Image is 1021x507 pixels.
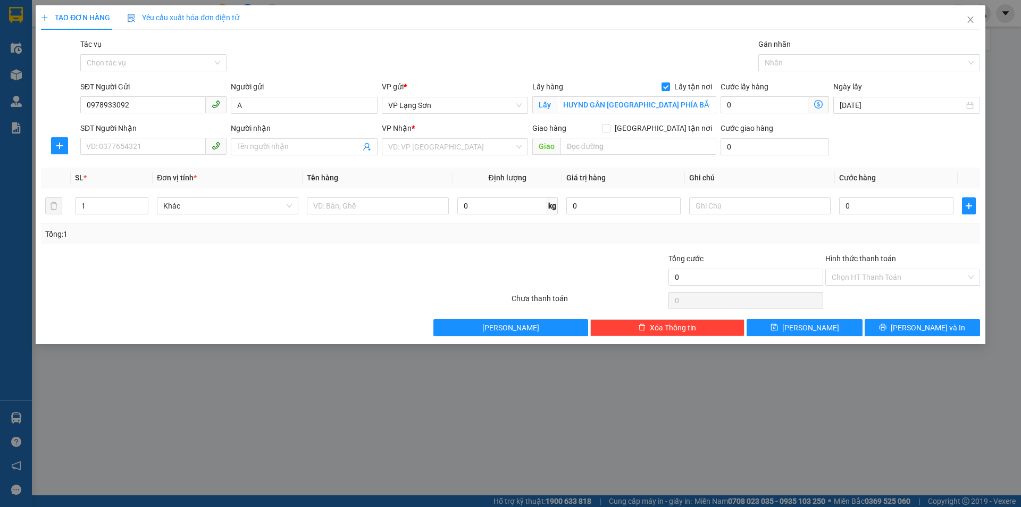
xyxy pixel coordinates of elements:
[231,81,377,93] div: Người gửi
[963,202,975,210] span: plus
[825,254,896,263] label: Hình thức thanh toán
[45,197,62,214] button: delete
[75,173,83,182] span: SL
[382,81,528,93] div: VP gửi
[956,5,985,35] button: Close
[51,137,68,154] button: plus
[833,82,862,91] label: Ngày lấy
[489,173,526,182] span: Định lượng
[532,96,557,113] span: Lấy
[721,96,808,113] input: Cước lấy hàng
[966,15,975,24] span: close
[547,197,558,214] span: kg
[433,319,588,336] button: [PERSON_NAME]
[382,124,412,132] span: VP Nhận
[590,319,745,336] button: deleteXóa Thông tin
[532,138,560,155] span: Giao
[388,97,522,113] span: VP Lạng Sơn
[80,40,102,48] label: Tác vụ
[560,138,716,155] input: Dọc đường
[814,100,823,109] span: dollar-circle
[865,319,980,336] button: printer[PERSON_NAME] và In
[721,138,829,155] input: Cước giao hàng
[41,13,110,22] span: TẠO ĐƠN HÀNG
[532,82,563,91] span: Lấy hàng
[52,142,68,150] span: plus
[721,82,768,91] label: Cước lấy hàng
[482,322,539,334] span: [PERSON_NAME]
[685,168,835,188] th: Ghi chú
[758,40,791,48] label: Gán nhãn
[782,322,839,334] span: [PERSON_NAME]
[557,96,716,113] input: Lấy tận nơi
[771,323,778,332] span: save
[510,293,667,311] div: Chưa thanh toán
[127,14,136,22] img: icon
[638,323,646,332] span: delete
[840,99,964,111] input: Ngày lấy
[163,198,292,214] span: Khác
[962,197,976,214] button: plus
[891,322,965,334] span: [PERSON_NAME] và In
[307,197,448,214] input: VD: Bàn, Ghế
[231,122,377,134] div: Người nhận
[689,197,831,214] input: Ghi Chú
[879,323,886,332] span: printer
[307,173,338,182] span: Tên hàng
[839,173,876,182] span: Cước hàng
[127,13,239,22] span: Yêu cầu xuất hóa đơn điện tử
[363,143,371,151] span: user-add
[45,228,394,240] div: Tổng: 1
[566,173,606,182] span: Giá trị hàng
[157,173,197,182] span: Đơn vị tính
[532,124,566,132] span: Giao hàng
[41,14,48,21] span: plus
[80,81,227,93] div: SĐT Người Gửi
[650,322,696,334] span: Xóa Thông tin
[721,124,773,132] label: Cước giao hàng
[610,122,716,134] span: [GEOGRAPHIC_DATA] tận nơi
[566,197,681,214] input: 0
[747,319,862,336] button: save[PERSON_NAME]
[212,100,220,109] span: phone
[80,122,227,134] div: SĐT Người Nhận
[670,81,716,93] span: Lấy tận nơi
[212,142,220,150] span: phone
[668,254,704,263] span: Tổng cước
